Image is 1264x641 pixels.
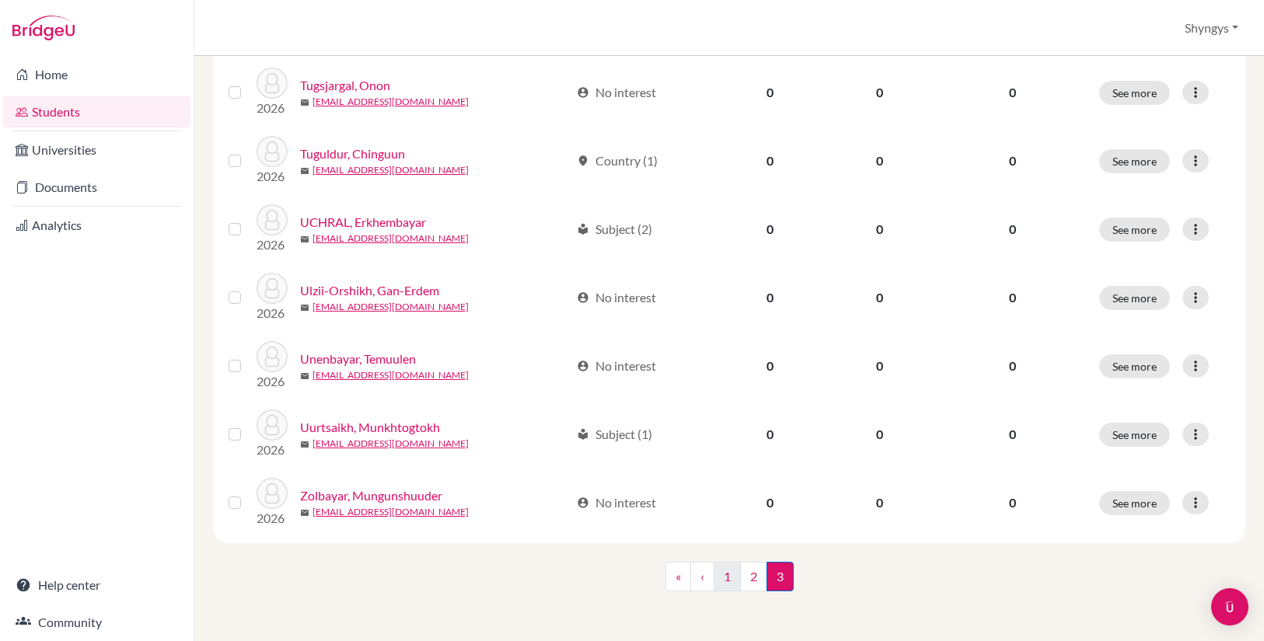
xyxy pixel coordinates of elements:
[257,204,288,235] img: UCHRAL, Erkhembayar
[313,505,469,519] a: [EMAIL_ADDRESS][DOMAIN_NAME]
[257,372,288,391] p: 2026
[1099,81,1170,105] button: See more
[3,570,190,601] a: Help center
[945,357,1081,375] p: 0
[717,58,823,127] td: 0
[313,95,469,109] a: [EMAIL_ADDRESS][DOMAIN_NAME]
[300,418,440,437] a: Uurtsaikh, Munkhtogtokh
[1099,491,1170,515] button: See more
[300,145,405,163] a: Tuguldur, Chinguun
[717,127,823,195] td: 0
[3,172,190,203] a: Documents
[257,167,288,186] p: 2026
[313,232,469,246] a: [EMAIL_ADDRESS][DOMAIN_NAME]
[257,341,288,372] img: Unenbayar, Temuulen
[717,263,823,332] td: 0
[665,562,691,591] a: «
[1099,423,1170,447] button: See more
[714,562,741,591] a: 1
[1099,149,1170,173] button: See more
[1211,588,1248,625] div: Open Intercom Messenger
[577,496,589,509] span: account_circle
[313,368,469,382] a: [EMAIL_ADDRESS][DOMAIN_NAME]
[766,562,794,591] span: 3
[577,223,589,235] span: local_library
[12,16,75,40] img: Bridge-U
[300,440,309,449] span: mail
[690,562,714,591] a: ‹
[257,99,288,117] p: 2026
[717,195,823,263] td: 0
[577,357,656,375] div: No interest
[300,303,309,312] span: mail
[300,371,309,381] span: mail
[3,59,190,90] a: Home
[577,152,658,170] div: Country (1)
[577,155,589,167] span: location_on
[945,220,1081,239] p: 0
[823,469,936,537] td: 0
[577,428,589,441] span: local_library
[823,127,936,195] td: 0
[257,409,288,441] img: Uurtsaikh, Munkhtogtokh
[300,235,309,244] span: mail
[945,83,1081,102] p: 0
[577,220,652,239] div: Subject (2)
[1099,354,1170,378] button: See more
[823,58,936,127] td: 0
[300,166,309,176] span: mail
[577,288,656,307] div: No interest
[577,425,652,444] div: Subject (1)
[577,360,589,372] span: account_circle
[3,96,190,127] a: Students
[717,332,823,400] td: 0
[823,400,936,469] td: 0
[823,332,936,400] td: 0
[717,469,823,537] td: 0
[257,273,288,304] img: Ulzii-Orshikh, Gan-Erdem
[257,235,288,254] p: 2026
[3,134,190,165] a: Universities
[945,425,1081,444] p: 0
[665,562,794,604] nav: ...
[300,213,426,232] a: UCHRAL, Erkhembayar
[577,83,656,102] div: No interest
[300,76,390,95] a: Tugsjargal, Onon
[300,350,416,368] a: Unenbayar, Temuulen
[3,210,190,241] a: Analytics
[257,68,288,99] img: Tugsjargal, Onon
[577,291,589,304] span: account_circle
[577,86,589,99] span: account_circle
[300,98,309,107] span: mail
[3,607,190,638] a: Community
[257,136,288,167] img: Tuguldur, Chinguun
[717,400,823,469] td: 0
[823,195,936,263] td: 0
[945,152,1081,170] p: 0
[740,562,767,591] a: 2
[257,304,288,322] p: 2026
[257,441,288,459] p: 2026
[300,486,442,505] a: Zolbayar, Mungunshuuder
[300,281,439,300] a: Ulzii-Orshikh, Gan-Erdem
[257,478,288,509] img: Zolbayar, Mungunshuuder
[1099,218,1170,242] button: See more
[945,288,1081,307] p: 0
[313,163,469,177] a: [EMAIL_ADDRESS][DOMAIN_NAME]
[313,437,469,451] a: [EMAIL_ADDRESS][DOMAIN_NAME]
[300,508,309,517] span: mail
[257,509,288,528] p: 2026
[945,493,1081,512] p: 0
[1099,286,1170,310] button: See more
[313,300,469,314] a: [EMAIL_ADDRESS][DOMAIN_NAME]
[1178,13,1245,43] button: Shyngys
[823,263,936,332] td: 0
[577,493,656,512] div: No interest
